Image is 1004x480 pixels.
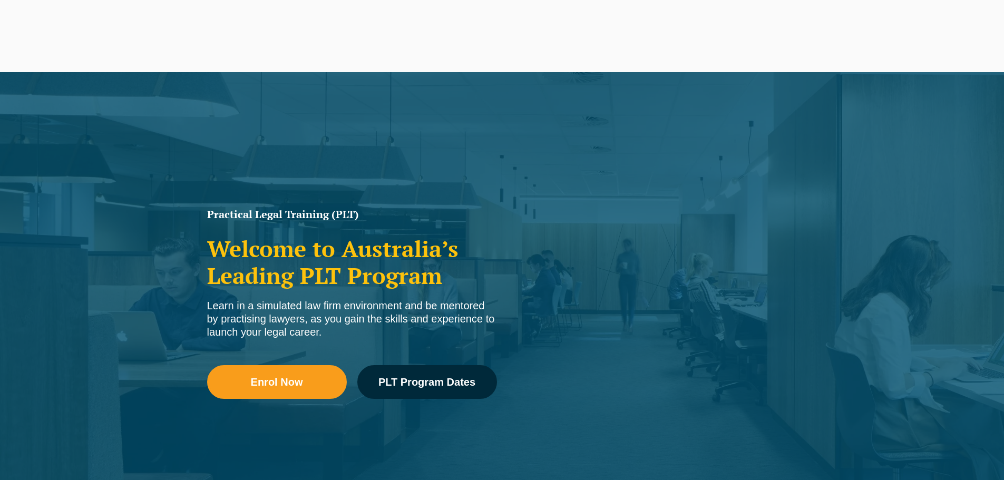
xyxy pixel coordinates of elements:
div: Learn in a simulated law firm environment and be mentored by practising lawyers, as you gain the ... [207,299,497,339]
a: PLT Program Dates [357,365,497,399]
span: Enrol Now [251,377,303,387]
span: PLT Program Dates [378,377,475,387]
h1: Practical Legal Training (PLT) [207,209,497,220]
a: Enrol Now [207,365,347,399]
h2: Welcome to Australia’s Leading PLT Program [207,236,497,289]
